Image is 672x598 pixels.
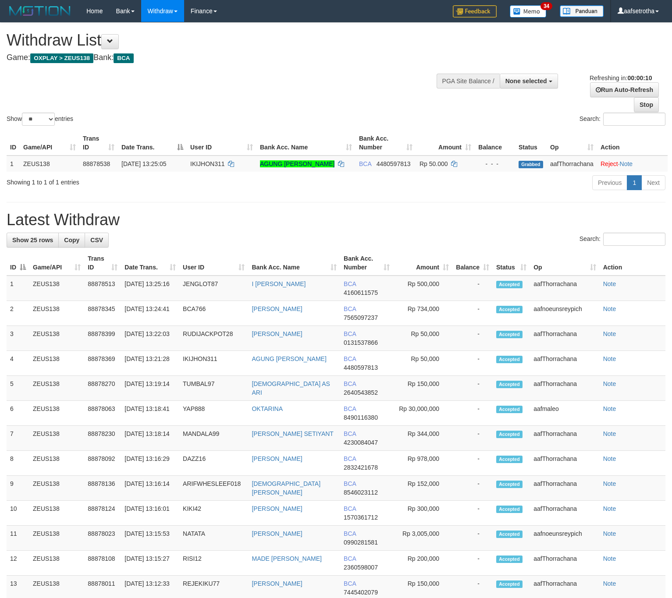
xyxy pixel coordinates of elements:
[252,280,306,287] a: I [PERSON_NAME]
[248,251,340,276] th: Bank Acc. Name: activate to sort column ascending
[7,301,29,326] td: 2
[496,506,523,513] span: Accepted
[530,526,599,551] td: aafnoeunsreypich
[84,301,121,326] td: 88878345
[560,5,604,17] img: panduan.png
[29,326,84,351] td: ZEUS138
[121,276,179,301] td: [DATE] 13:25:16
[393,501,452,526] td: Rp 300,000
[29,376,84,401] td: ZEUS138
[603,233,665,246] input: Search:
[530,251,599,276] th: Op: activate to sort column ascending
[79,131,118,156] th: Trans ID: activate to sort column ascending
[452,276,493,301] td: -
[7,501,29,526] td: 10
[340,251,393,276] th: Bank Acc. Number: activate to sort column ascending
[393,451,452,476] td: Rp 978,000
[29,401,84,426] td: ZEUS138
[600,251,665,276] th: Action
[121,401,179,426] td: [DATE] 13:18:41
[344,514,378,521] span: Copy 1570361712 to clipboard
[179,376,248,401] td: TUMBAL97
[12,237,53,244] span: Show 25 rows
[344,439,378,446] span: Copy 4230084047 to clipboard
[20,156,79,172] td: ZEUS138
[344,364,378,371] span: Copy 4480597813 to clipboard
[179,351,248,376] td: IKIJHON311
[344,539,378,546] span: Copy 0990281581 to clipboard
[84,276,121,301] td: 88878513
[601,160,618,167] a: Reject
[84,451,121,476] td: 88878092
[530,426,599,451] td: aafThorrachana
[620,160,633,167] a: Note
[393,351,452,376] td: Rp 50,000
[7,131,20,156] th: ID
[540,2,552,10] span: 34
[393,401,452,426] td: Rp 30,000,000
[496,381,523,388] span: Accepted
[252,355,326,362] a: AGUNG [PERSON_NAME]
[344,455,356,462] span: BCA
[627,74,652,81] strong: 00:00:10
[256,131,356,156] th: Bank Acc. Name: activate to sort column ascending
[496,431,523,438] span: Accepted
[530,376,599,401] td: aafThorrachana
[356,131,416,156] th: Bank Acc. Number: activate to sort column ascending
[84,551,121,576] td: 88878108
[7,401,29,426] td: 6
[496,531,523,538] span: Accepted
[90,237,103,244] span: CSV
[603,430,616,437] a: Note
[641,175,665,190] a: Next
[452,351,493,376] td: -
[179,401,248,426] td: YAP888
[603,355,616,362] a: Note
[496,306,523,313] span: Accepted
[344,330,356,337] span: BCA
[393,426,452,451] td: Rp 344,000
[84,351,121,376] td: 88878369
[603,113,665,126] input: Search:
[344,355,356,362] span: BCA
[7,4,73,18] img: MOTION_logo.png
[121,551,179,576] td: [DATE] 13:15:27
[530,401,599,426] td: aafmaleo
[344,380,356,387] span: BCA
[452,301,493,326] td: -
[7,251,29,276] th: ID: activate to sort column descending
[452,551,493,576] td: -
[84,326,121,351] td: 88878399
[29,251,84,276] th: Game/API: activate to sort column ascending
[7,351,29,376] td: 4
[252,430,333,437] a: [PERSON_NAME] SETIYANT
[344,430,356,437] span: BCA
[252,305,302,312] a: [PERSON_NAME]
[121,351,179,376] td: [DATE] 13:21:28
[84,376,121,401] td: 88878270
[7,476,29,501] td: 9
[179,501,248,526] td: KIKI42
[179,526,248,551] td: NATATA
[496,356,523,363] span: Accepted
[85,233,109,248] a: CSV
[187,131,256,156] th: User ID: activate to sort column ascending
[344,480,356,487] span: BCA
[344,555,356,562] span: BCA
[603,380,616,387] a: Note
[252,505,302,512] a: [PERSON_NAME]
[344,530,356,537] span: BCA
[452,401,493,426] td: -
[179,426,248,451] td: MANDALA99
[547,131,597,156] th: Op: activate to sort column ascending
[344,580,356,587] span: BCA
[7,53,439,62] h4: Game: Bank:
[83,160,110,167] span: 88878538
[344,489,378,496] span: Copy 8546023112 to clipboard
[121,526,179,551] td: [DATE] 13:15:53
[580,113,665,126] label: Search:
[121,426,179,451] td: [DATE] 13:18:14
[452,251,493,276] th: Balance: activate to sort column ascending
[179,276,248,301] td: JENGLOT87
[344,564,378,571] span: Copy 2360598007 to clipboard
